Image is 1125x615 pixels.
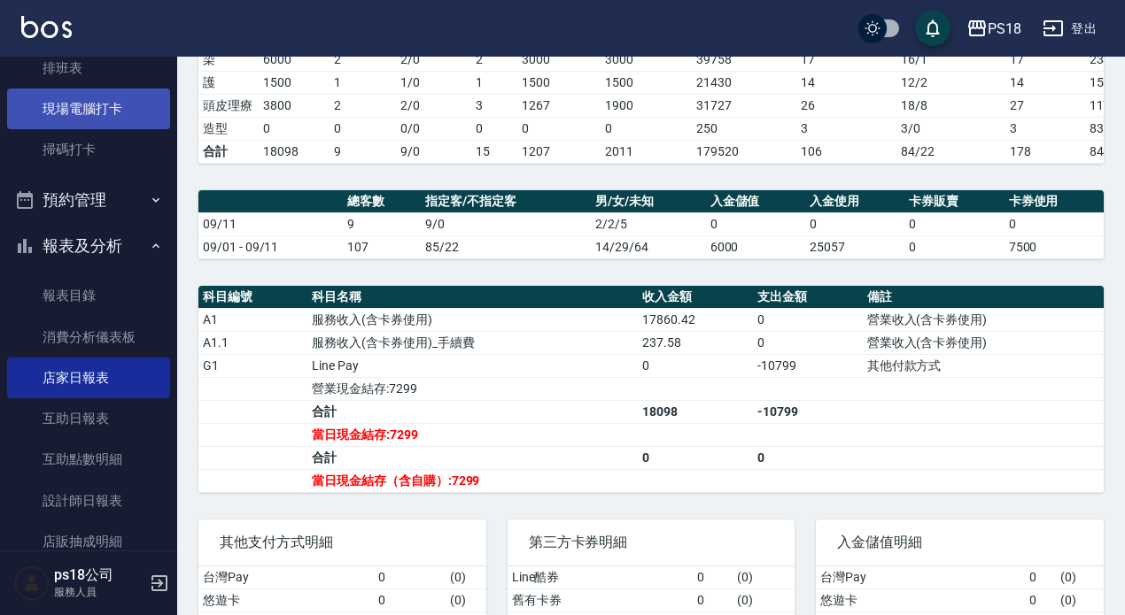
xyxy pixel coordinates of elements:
th: 科目名稱 [307,286,638,309]
td: 1900 [601,94,693,117]
a: 報表目錄 [7,275,170,316]
td: 6000 [706,235,805,258]
td: A1 [198,308,307,331]
td: 營業收入(含卡券使用) [863,331,1104,354]
td: 6000 [259,48,330,71]
td: 頭皮理療 [198,94,259,117]
td: 3000 [601,48,693,71]
td: 3 [1005,117,1085,140]
td: 合計 [307,400,638,423]
td: 2 / 0 [396,94,471,117]
td: 其他付款方式 [863,354,1104,377]
a: 排班表 [7,48,170,88]
td: 造型 [198,117,259,140]
td: 3 / 0 [896,117,1005,140]
td: 106 [796,140,897,163]
th: 卡券使用 [1005,190,1104,213]
td: ( 0 ) [1056,588,1104,611]
td: 1207 [517,140,601,163]
td: 0 [1005,212,1104,235]
td: 1500 [517,71,601,94]
td: 0 / 0 [396,117,471,140]
td: 2 [471,48,517,71]
td: -10799 [753,400,862,423]
td: 14 [1005,71,1085,94]
td: 0 [693,588,733,611]
h5: ps18公司 [54,566,144,584]
td: 2 [330,94,397,117]
button: PS18 [959,11,1028,47]
a: 店家日報表 [7,357,170,398]
td: 237.58 [638,331,753,354]
th: 支出金額 [753,286,862,309]
td: 39758 [692,48,796,71]
td: 2 [330,48,397,71]
a: 消費分析儀表板 [7,317,170,357]
span: 其他支付方式明細 [220,534,465,551]
td: 7500 [1005,235,1104,258]
td: 85/22 [421,235,591,258]
button: 登出 [1036,12,1104,45]
td: 16 / 1 [896,48,1005,71]
td: 09/01 - 09/11 [198,235,343,258]
td: 9 [330,140,397,163]
td: 18 / 8 [896,94,1005,117]
td: 84/22 [896,140,1005,163]
td: 0 [330,117,397,140]
th: 科目編號 [198,286,307,309]
td: 15 [471,140,517,163]
td: 0 [601,117,693,140]
span: 第三方卡券明細 [529,534,774,551]
button: 報表及分析 [7,223,170,269]
td: 17860.42 [638,308,753,331]
td: 悠遊卡 [816,588,1025,611]
button: save [915,11,950,46]
td: 250 [692,117,796,140]
td: 0 [706,212,805,235]
td: 台灣Pay [198,566,374,589]
td: 14/29/64 [591,235,705,258]
td: 21430 [692,71,796,94]
td: 2 / 0 [396,48,471,71]
a: 店販抽成明細 [7,521,170,562]
td: 當日現金結存:7299 [307,423,638,446]
td: 9/0 [421,212,591,235]
td: 1267 [517,94,601,117]
td: ( 0 ) [733,566,795,589]
td: ( 0 ) [733,588,795,611]
td: 9/0 [396,140,471,163]
table: a dense table [198,190,1104,259]
td: 0 [374,566,446,589]
td: 178 [1005,140,1085,163]
td: 0 [904,212,1004,235]
td: 14 [796,71,897,94]
td: 3 [471,94,517,117]
td: 1 [330,71,397,94]
td: 1500 [601,71,693,94]
td: 0 [374,588,446,611]
th: 卡券販賣 [904,190,1004,213]
td: 悠遊卡 [198,588,374,611]
p: 服務人員 [54,584,144,600]
img: Logo [21,16,72,38]
td: 179520 [692,140,796,163]
td: 0 [1025,588,1056,611]
td: ( 0 ) [1056,566,1104,589]
td: 0 [753,308,862,331]
td: 17 [796,48,897,71]
td: 0 [517,117,601,140]
td: 營業收入(含卡券使用) [863,308,1104,331]
td: 12 / 2 [896,71,1005,94]
td: 合計 [198,140,259,163]
td: 0 [638,354,753,377]
a: 設計師日報表 [7,480,170,521]
td: 染 [198,48,259,71]
div: PS18 [988,18,1021,40]
td: 27 [1005,94,1085,117]
td: 0 [638,446,753,469]
td: 舊有卡券 [508,588,694,611]
td: 3 [796,117,897,140]
td: 3000 [517,48,601,71]
a: 掃碼打卡 [7,129,170,170]
th: 備註 [863,286,1104,309]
